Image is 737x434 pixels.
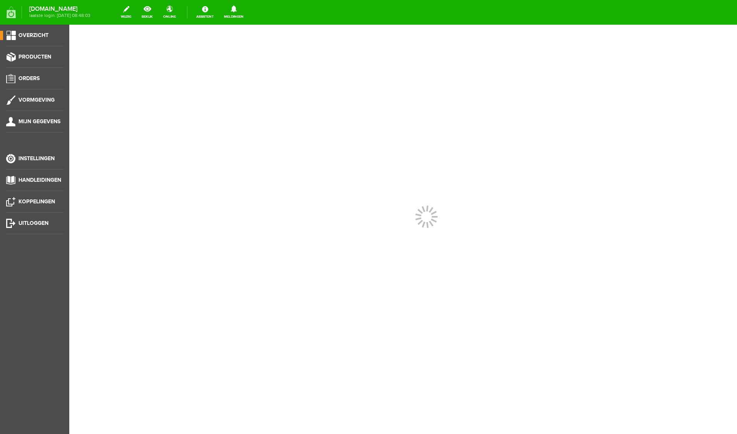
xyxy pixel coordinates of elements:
[18,32,48,39] span: Overzicht
[137,4,157,21] a: bekijk
[159,4,180,21] a: online
[18,198,55,205] span: Koppelingen
[29,13,90,18] span: laatste login: [DATE] 08:48:03
[192,4,218,21] a: Assistent
[116,4,136,21] a: wijzig
[29,7,90,11] strong: [DOMAIN_NAME]
[18,54,51,60] span: Producten
[18,220,48,226] span: Uitloggen
[18,118,60,125] span: Mijn gegevens
[18,75,40,82] span: Orders
[18,177,61,183] span: Handleidingen
[18,97,55,103] span: Vormgeving
[219,4,248,21] a: Meldingen
[18,155,55,162] span: Instellingen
